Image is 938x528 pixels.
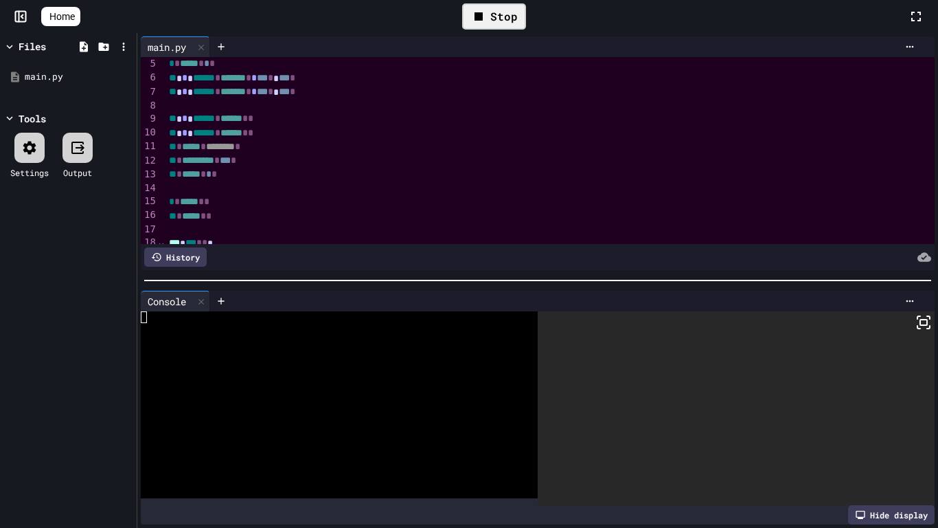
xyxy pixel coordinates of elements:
div: 16 [141,208,158,222]
div: 8 [141,99,158,113]
div: Output [63,166,92,179]
div: History [144,247,207,267]
div: Stop [462,3,526,30]
div: 11 [141,140,158,153]
div: Files [19,39,46,54]
div: Hide display [848,505,935,525]
span: Home [49,10,75,23]
div: main.py [141,36,210,57]
div: main.py [141,40,193,54]
div: 14 [141,181,158,195]
div: Console [141,291,210,311]
a: Home [41,7,80,26]
div: Tools [19,111,46,126]
div: Console [141,294,193,309]
div: 12 [141,154,158,168]
div: 6 [141,71,158,85]
div: 5 [141,57,158,71]
div: main.py [25,70,132,84]
div: 17 [141,223,158,236]
div: 15 [141,195,158,208]
div: 7 [141,85,158,99]
div: 10 [141,126,158,140]
div: 13 [141,168,158,181]
div: 9 [141,112,158,126]
div: Settings [10,166,49,179]
span: Fold line [158,236,165,247]
div: 18 [141,236,158,250]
